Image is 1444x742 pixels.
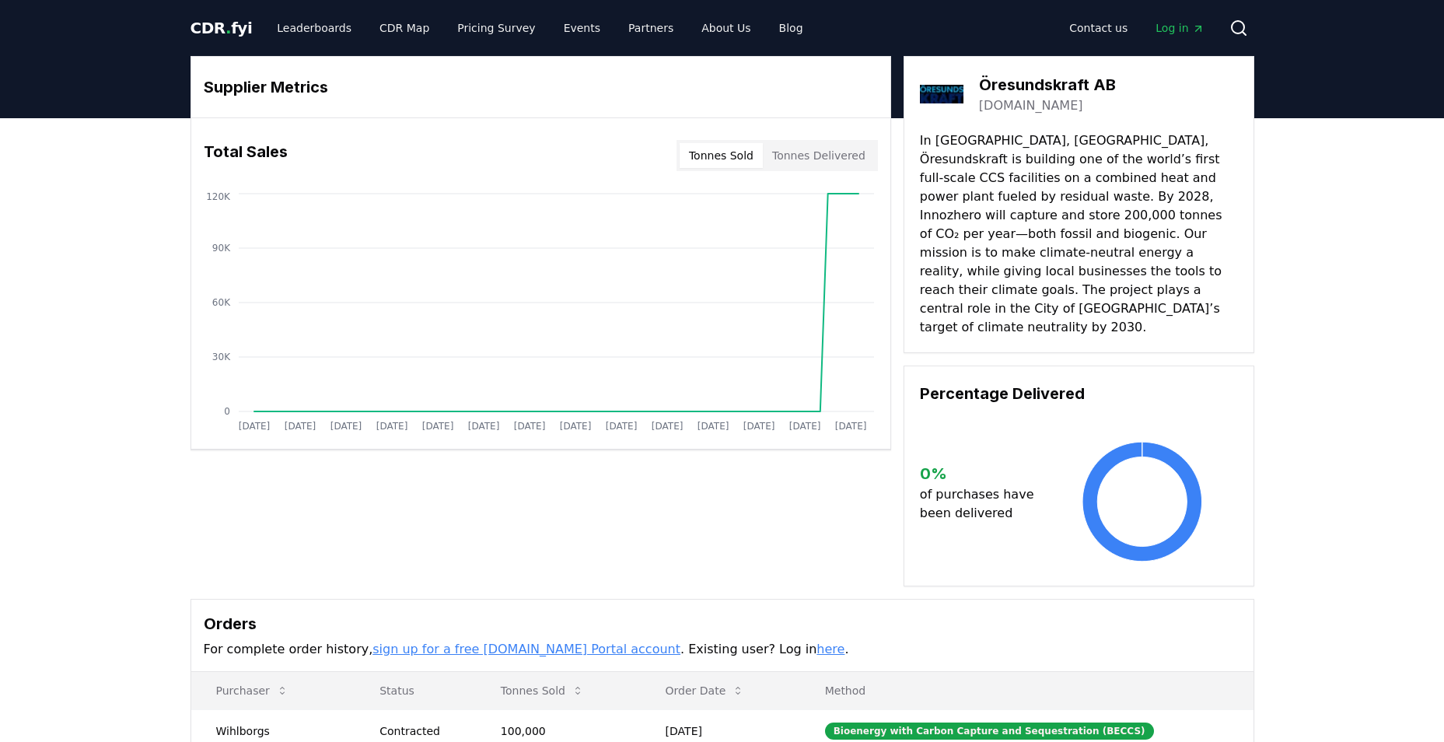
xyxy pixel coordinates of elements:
[920,485,1047,523] p: of purchases have been delivered
[1156,20,1204,36] span: Log in
[238,421,270,432] tspan: [DATE]
[372,642,680,656] a: sign up for a free [DOMAIN_NAME] Portal account
[206,191,231,202] tspan: 120K
[651,421,683,432] tspan: [DATE]
[616,14,686,42] a: Partners
[330,421,362,432] tspan: [DATE]
[743,421,774,432] tspan: [DATE]
[834,421,866,432] tspan: [DATE]
[212,243,230,254] tspan: 90K
[1057,14,1216,42] nav: Main
[920,382,1238,405] h3: Percentage Delivered
[605,421,637,432] tspan: [DATE]
[212,297,230,308] tspan: 60K
[1143,14,1216,42] a: Log in
[204,140,288,171] h3: Total Sales
[689,14,763,42] a: About Us
[788,421,820,432] tspan: [DATE]
[224,406,230,417] tspan: 0
[920,72,963,116] img: Öresundskraft AB-logo
[379,723,463,739] div: Contracted
[920,462,1047,485] h3: 0 %
[1057,14,1140,42] a: Contact us
[813,683,1241,698] p: Method
[920,131,1238,337] p: In [GEOGRAPHIC_DATA], [GEOGRAPHIC_DATA], Öresundskraft is building one of the world’s first full-...
[816,642,844,656] a: here
[264,14,364,42] a: Leaderboards
[204,612,1241,635] h3: Orders
[979,96,1083,115] a: [DOMAIN_NAME]
[653,675,757,706] button: Order Date
[367,14,442,42] a: CDR Map
[226,19,231,37] span: .
[763,143,875,168] button: Tonnes Delivered
[191,19,253,37] span: CDR fyi
[697,421,729,432] tspan: [DATE]
[204,75,878,99] h3: Supplier Metrics
[204,675,301,706] button: Purchaser
[680,143,763,168] button: Tonnes Sold
[264,14,815,42] nav: Main
[445,14,547,42] a: Pricing Survey
[551,14,613,42] a: Events
[212,352,230,362] tspan: 30K
[467,421,499,432] tspan: [DATE]
[825,723,1154,740] div: Bioenergy with Carbon Capture and Sequestration (BECCS)
[376,421,407,432] tspan: [DATE]
[367,683,463,698] p: Status
[204,640,1241,659] p: For complete order history, . Existing user? Log in .
[488,675,596,706] button: Tonnes Sold
[767,14,816,42] a: Blog
[979,73,1116,96] h3: Öresundskraft AB
[284,421,316,432] tspan: [DATE]
[421,421,453,432] tspan: [DATE]
[191,17,253,39] a: CDR.fyi
[559,421,591,432] tspan: [DATE]
[513,421,545,432] tspan: [DATE]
